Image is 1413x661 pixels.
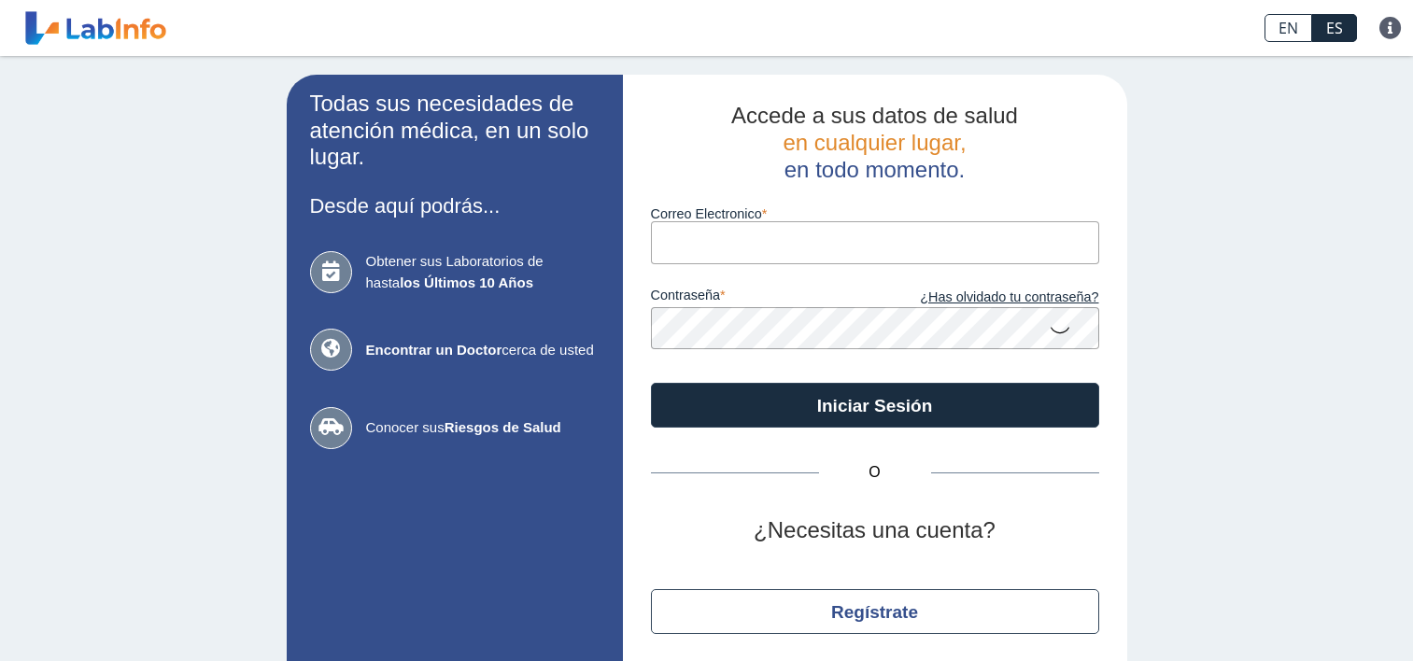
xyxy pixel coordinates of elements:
[1312,14,1357,42] a: ES
[819,461,931,484] span: O
[366,342,502,358] b: Encontrar un Doctor
[366,417,600,439] span: Conocer sus
[784,157,965,182] span: en todo momento.
[366,340,600,361] span: cerca de usted
[366,251,600,293] span: Obtener sus Laboratorios de hasta
[400,274,533,290] b: los Últimos 10 Años
[651,589,1099,634] button: Regístrate
[651,383,1099,428] button: Iniciar Sesión
[875,288,1099,308] a: ¿Has olvidado tu contraseña?
[651,517,1099,544] h2: ¿Necesitas una cuenta?
[783,130,966,155] span: en cualquier lugar,
[651,288,875,308] label: contraseña
[445,419,561,435] b: Riesgos de Salud
[731,103,1018,128] span: Accede a sus datos de salud
[651,206,1099,221] label: Correo Electronico
[310,194,600,218] h3: Desde aquí podrás...
[310,91,600,171] h2: Todas sus necesidades de atención médica, en un solo lugar.
[1265,14,1312,42] a: EN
